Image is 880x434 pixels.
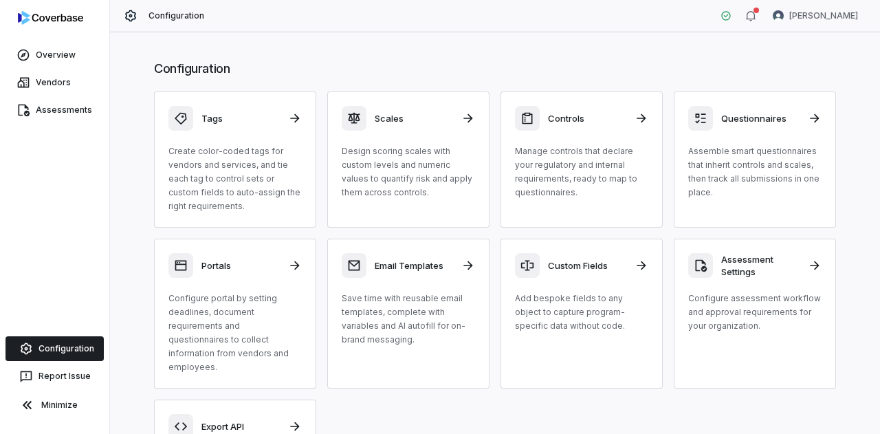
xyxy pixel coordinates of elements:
p: Create color-coded tags for vendors and services, and tie each tag to control sets or custom fiel... [168,144,302,213]
button: Jesse Nord avatar[PERSON_NAME] [764,6,866,26]
img: logo-D7KZi-bG.svg [18,11,83,25]
h3: Portals [201,259,280,272]
p: Add bespoke fields to any object to capture program-specific data without code. [515,292,648,333]
a: TagsCreate color-coded tags for vendors and services, and tie each tag to control sets or custom ... [154,91,316,228]
a: Assessments [3,98,107,122]
span: [PERSON_NAME] [789,10,858,21]
h3: Export API [201,420,280,433]
p: Manage controls that declare your regulatory and internal requirements, ready to map to questionn... [515,144,648,199]
button: Report Issue [5,364,104,389]
a: PortalsConfigure portal by setting deadlines, document requirements and questionnaires to collect... [154,239,316,389]
p: Assemble smart questionnaires that inherit controls and scales, then track all submissions in one... [688,144,822,199]
h3: Questionnaires [721,112,800,124]
h1: Configuration [154,60,836,78]
a: QuestionnairesAssemble smart questionnaires that inherit controls and scales, then track all subm... [674,91,836,228]
h3: Assessment Settings [721,253,800,278]
a: ControlsManage controls that declare your regulatory and internal requirements, ready to map to q... [500,91,663,228]
a: Assessment SettingsConfigure assessment workflow and approval requirements for your organization. [674,239,836,389]
h3: Email Templates [375,259,453,272]
a: Configuration [5,336,104,361]
h3: Custom Fields [548,259,626,272]
span: Configuration [148,10,205,21]
p: Configure portal by setting deadlines, document requirements and questionnaires to collect inform... [168,292,302,374]
a: ScalesDesign scoring scales with custom levels and numeric values to quantify risk and apply them... [327,91,489,228]
button: Minimize [5,391,104,419]
a: Vendors [3,70,107,95]
a: Overview [3,43,107,67]
p: Configure assessment workflow and approval requirements for your organization. [688,292,822,333]
h3: Scales [375,112,453,124]
a: Email TemplatesSave time with reusable email templates, complete with variables and AI autofill f... [327,239,489,389]
h3: Tags [201,112,280,124]
img: Jesse Nord avatar [773,10,784,21]
h3: Controls [548,112,626,124]
a: Custom FieldsAdd bespoke fields to any object to capture program-specific data without code. [500,239,663,389]
p: Save time with reusable email templates, complete with variables and AI autofill for on-brand mes... [342,292,475,347]
p: Design scoring scales with custom levels and numeric values to quantify risk and apply them acros... [342,144,475,199]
